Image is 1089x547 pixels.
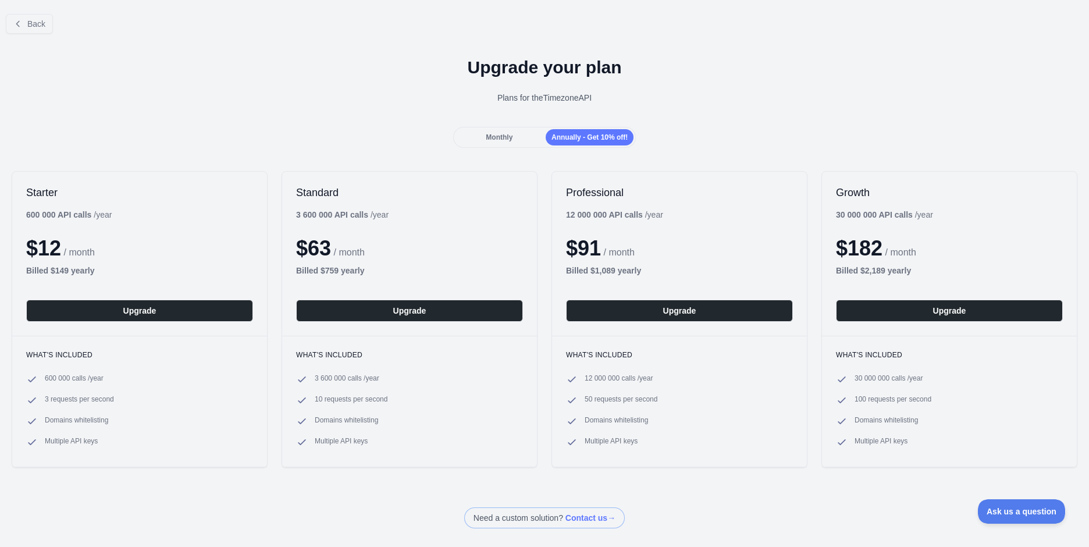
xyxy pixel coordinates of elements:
h2: Standard [296,186,523,200]
div: / year [836,209,933,221]
h2: Growth [836,186,1063,200]
h2: Professional [566,186,793,200]
span: $ 182 [836,236,882,260]
span: $ 91 [566,236,601,260]
b: 30 000 000 API calls [836,210,913,219]
b: 12 000 000 API calls [566,210,643,219]
iframe: Toggle Customer Support [978,499,1066,524]
div: / year [566,209,663,221]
